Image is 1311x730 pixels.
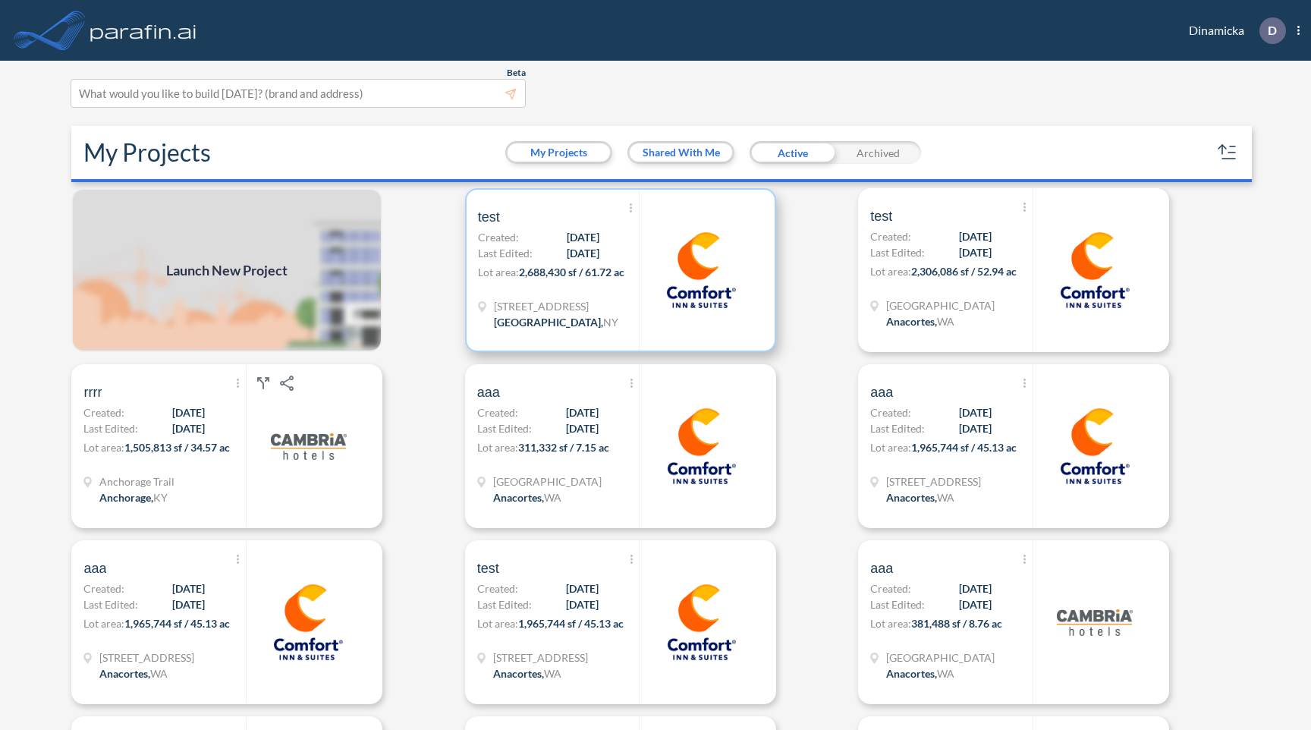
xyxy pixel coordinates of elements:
[477,441,518,454] span: Lot area:
[1057,408,1133,484] img: logo
[937,667,954,680] span: WA
[477,617,518,630] span: Lot area:
[911,441,1017,454] span: 1,965,744 sf / 45.13 ac
[172,420,205,436] span: [DATE]
[477,420,532,436] span: Last Edited:
[493,665,561,681] div: Anacortes, WA
[493,650,588,665] span: 5614 Ferry Terminal Rd
[566,581,599,596] span: [DATE]
[494,314,618,330] div: Tarrytown, NY
[603,316,618,329] span: NY
[750,141,835,164] div: Active
[886,667,937,680] span: Anacortes ,
[886,315,937,328] span: Anacortes ,
[630,143,732,162] button: Shared With Me
[271,408,347,484] img: logo
[1268,24,1277,37] p: D
[87,15,200,46] img: logo
[71,188,382,352] img: add
[519,266,624,278] span: 2,688,430 sf / 61.72 ac
[911,265,1017,278] span: 2,306,086 sf / 52.94 ac
[493,474,602,489] span: Anacortes Ferry Terminal
[83,420,138,436] span: Last Edited:
[172,596,205,612] span: [DATE]
[567,229,599,245] span: [DATE]
[150,667,168,680] span: WA
[99,667,150,680] span: Anacortes ,
[494,298,618,314] span: 293 Benedict Ave
[959,581,992,596] span: [DATE]
[271,584,347,660] img: logo
[99,650,194,665] span: 5614 Ferry Terminal Rd
[83,441,124,454] span: Lot area:
[664,408,740,484] img: logo
[1057,584,1133,660] img: logo
[870,265,911,278] span: Lot area:
[870,617,911,630] span: Lot area:
[870,441,911,454] span: Lot area:
[507,67,526,79] span: Beta
[663,232,739,308] img: logo
[937,491,954,504] span: WA
[886,297,995,313] span: Anacortes Ferry Terminal
[477,404,518,420] span: Created:
[124,617,230,630] span: 1,965,744 sf / 45.13 ac
[870,559,893,577] span: aaa
[518,441,609,454] span: 311,332 sf / 7.15 ac
[959,420,992,436] span: [DATE]
[1215,140,1240,165] button: sort
[83,404,124,420] span: Created:
[508,143,610,162] button: My Projects
[566,420,599,436] span: [DATE]
[99,491,153,504] span: Anchorage ,
[493,489,561,505] div: Anacortes, WA
[870,207,892,225] span: test
[172,581,205,596] span: [DATE]
[870,244,925,260] span: Last Edited:
[959,404,992,420] span: [DATE]
[99,489,168,505] div: Anchorage, KY
[83,596,138,612] span: Last Edited:
[870,581,911,596] span: Created:
[477,383,500,401] span: aaa
[477,596,532,612] span: Last Edited:
[870,596,925,612] span: Last Edited:
[477,559,499,577] span: test
[83,138,211,167] h2: My Projects
[493,667,544,680] span: Anacortes ,
[83,581,124,596] span: Created:
[71,188,382,352] a: Launch New Project
[83,559,106,577] span: aaa
[83,617,124,630] span: Lot area:
[478,208,500,226] span: test
[870,404,911,420] span: Created:
[518,617,624,630] span: 1,965,744 sf / 45.13 ac
[477,581,518,596] span: Created:
[937,315,954,328] span: WA
[544,667,561,680] span: WA
[886,489,954,505] div: Anacortes, WA
[870,383,893,401] span: aaa
[911,617,1002,630] span: 381,488 sf / 8.76 ac
[172,404,205,420] span: [DATE]
[886,474,981,489] span: 5614 Ferry Terminal Rd
[494,316,603,329] span: [GEOGRAPHIC_DATA] ,
[886,665,954,681] div: Anacortes, WA
[886,650,995,665] span: Anacortes Ferry Terminal
[124,441,230,454] span: 1,505,813 sf / 34.57 ac
[544,491,561,504] span: WA
[959,596,992,612] span: [DATE]
[493,491,544,504] span: Anacortes ,
[567,245,599,261] span: [DATE]
[1166,17,1300,44] div: Dinamicka
[566,596,599,612] span: [DATE]
[886,313,954,329] div: Anacortes, WA
[1057,232,1133,308] img: logo
[664,584,740,660] img: logo
[959,244,992,260] span: [DATE]
[99,665,168,681] div: Anacortes, WA
[83,383,102,401] span: rrrr
[478,266,519,278] span: Lot area:
[153,491,168,504] span: KY
[870,228,911,244] span: Created:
